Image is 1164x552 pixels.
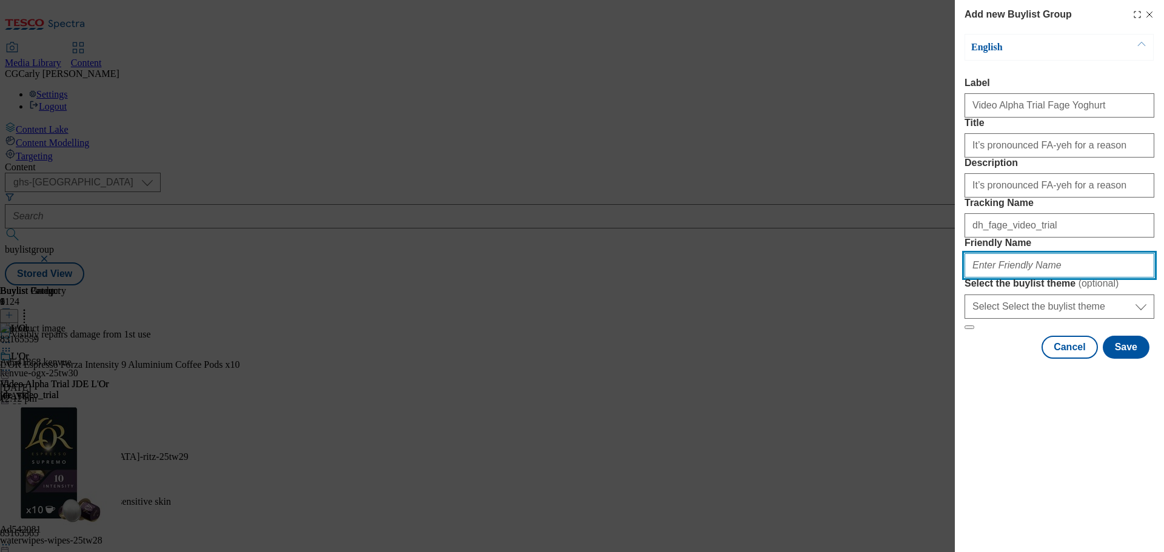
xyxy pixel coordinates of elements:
[965,158,1154,168] label: Description
[965,133,1154,158] input: Enter Title
[971,41,1099,53] p: English
[1042,336,1097,359] button: Cancel
[965,198,1154,208] label: Tracking Name
[965,278,1154,290] label: Select the buylist theme
[965,238,1154,248] label: Friendly Name
[965,173,1154,198] input: Enter Description
[965,213,1154,238] input: Enter Tracking Name
[965,93,1154,118] input: Enter Label
[965,78,1154,88] label: Label
[965,7,1072,22] h4: Add new Buylist Group
[1079,278,1119,288] span: ( optional )
[965,118,1154,128] label: Title
[1103,336,1149,359] button: Save
[965,253,1154,278] input: Enter Friendly Name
